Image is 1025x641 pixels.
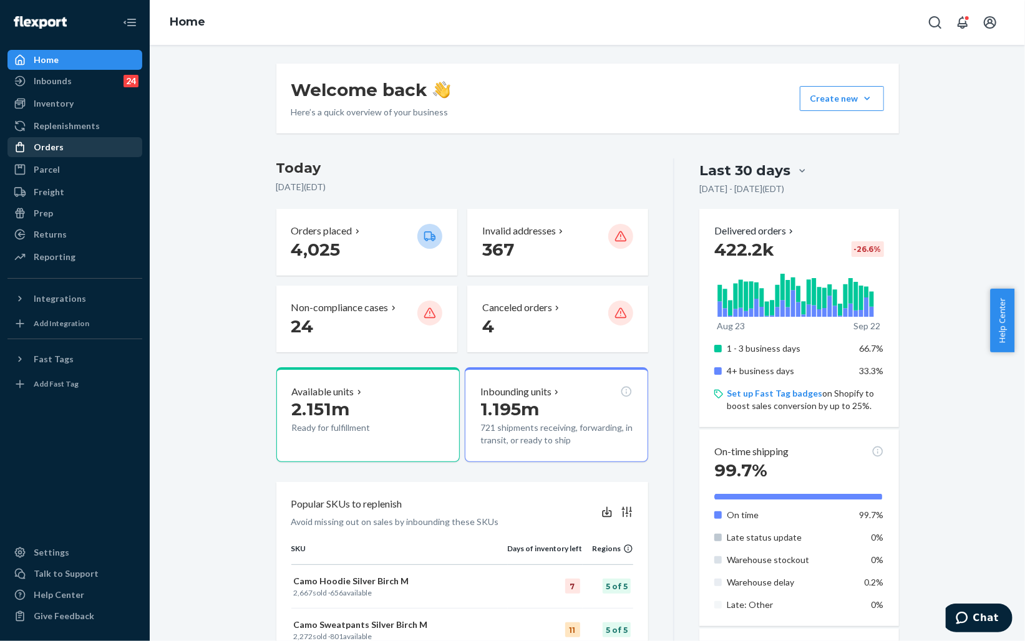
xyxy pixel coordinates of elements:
a: Freight [7,182,142,202]
p: Late status update [727,531,850,544]
div: 11 [565,622,580,637]
span: 2,667 [294,588,313,597]
div: 5 of 5 [603,579,631,594]
span: 2,272 [294,632,313,641]
a: Parcel [7,160,142,180]
a: Home [7,50,142,70]
th: SKU [291,543,508,564]
p: Available units [292,385,354,399]
ol: breadcrumbs [160,4,215,41]
iframe: Opens a widget where you can chat to one of our agents [946,604,1013,635]
span: 33.3% [860,365,884,376]
p: Popular SKUs to replenish [291,497,402,511]
p: on Shopify to boost sales conversion by up to 25%. [727,387,883,412]
div: Home [34,54,59,66]
a: Orders [7,137,142,157]
button: Open account menu [978,10,1003,35]
a: Reporting [7,247,142,267]
a: Replenishments [7,116,142,136]
span: 0% [872,532,884,542]
button: Available units2.151mReady for fulfillment [276,367,460,462]
p: Late: Other [727,599,850,611]
div: Prep [34,207,53,219]
a: Set up Fast Tag badges [727,388,822,398]
p: Orders placed [291,224,352,238]
img: hand-wave emoji [433,81,450,99]
p: Here’s a quick overview of your business [291,106,450,118]
p: Sep 22 [853,320,880,332]
p: On-time shipping [714,445,789,459]
span: 4,025 [291,239,341,260]
button: Canceled orders 4 [467,286,648,352]
div: Regions [583,543,634,554]
div: Inbounds [34,75,72,87]
div: Replenishments [34,120,100,132]
button: Talk to Support [7,564,142,584]
p: Inbounding units [480,385,551,399]
span: 24 [291,316,314,337]
p: Canceled orders [482,301,552,315]
p: Camo Hoodie Silver Birch M [294,575,505,587]
a: Help Center [7,585,142,605]
a: Home [170,15,205,29]
div: Integrations [34,292,86,305]
a: Returns [7,224,142,244]
span: 0% [872,554,884,565]
p: sold · available [294,587,505,598]
div: Freight [34,186,64,198]
button: Open Search Box [923,10,948,35]
span: 66.7% [860,343,884,354]
div: Add Fast Tag [34,378,79,389]
p: Avoid missing out on sales by inbounding these SKUs [291,516,499,528]
div: Add Integration [34,318,89,329]
button: Non-compliance cases 24 [276,286,457,352]
button: Close Navigation [117,10,142,35]
button: Inbounding units1.195m721 shipments receiving, forwarding, in transit, or ready to ship [465,367,648,462]
div: Last 30 days [699,161,790,180]
p: 1 - 3 business days [727,342,850,355]
p: Camo Sweatpants Silver Birch M [294,619,505,631]
a: Settings [7,542,142,562]
div: Returns [34,228,67,241]
span: 2.151m [292,398,350,420]
div: 7 [565,579,580,594]
h1: Welcome back [291,79,450,101]
a: Prep [7,203,142,223]
div: Fast Tags [34,353,74,365]
button: Orders placed 4,025 [276,209,457,276]
p: 4+ business days [727,365,850,377]
p: [DATE] ( EDT ) [276,181,649,193]
button: Help Center [990,289,1014,352]
p: Warehouse delay [727,576,850,589]
p: On time [727,509,850,521]
div: Help Center [34,589,84,601]
a: Add Integration [7,314,142,334]
span: 367 [482,239,514,260]
div: Give Feedback [34,610,94,622]
th: Days of inventory left [508,543,583,564]
span: 0% [872,599,884,610]
div: 24 [124,75,138,87]
a: Add Fast Tag [7,374,142,394]
span: 422.2k [714,239,774,260]
button: Open notifications [950,10,975,35]
p: Warehouse stockout [727,554,850,566]
div: Parcel [34,163,60,176]
p: Invalid addresses [482,224,556,238]
button: Integrations [7,289,142,309]
p: Non-compliance cases [291,301,389,315]
button: Delivered orders [714,224,796,238]
span: 99.7% [714,460,767,481]
button: Create new [800,86,884,111]
div: Talk to Support [34,567,99,580]
p: Ready for fulfillment [292,422,407,434]
p: [DATE] - [DATE] ( EDT ) [699,183,784,195]
div: 5 of 5 [603,622,631,637]
button: Fast Tags [7,349,142,369]
a: Inbounds24 [7,71,142,91]
p: 721 shipments receiving, forwarding, in transit, or ready to ship [480,422,633,446]
div: Orders [34,141,64,153]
